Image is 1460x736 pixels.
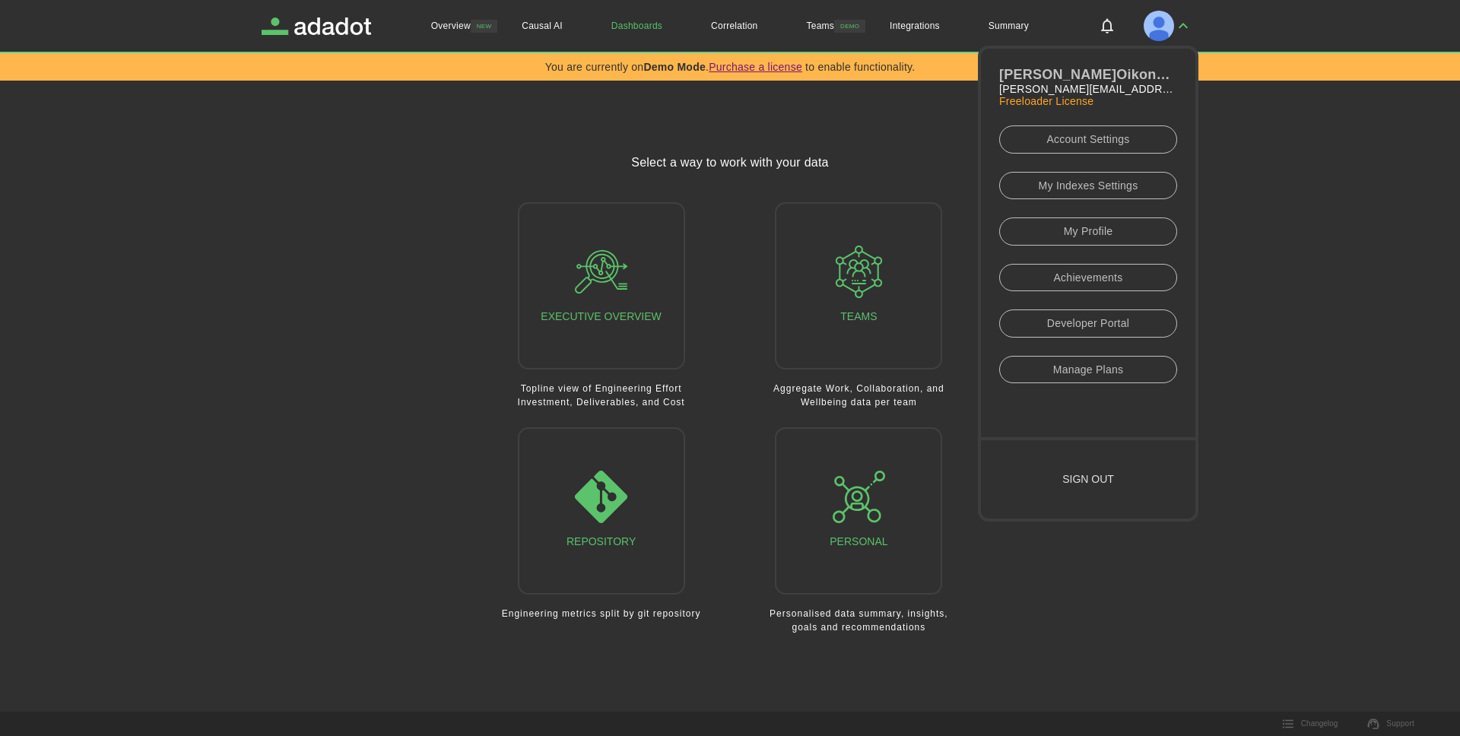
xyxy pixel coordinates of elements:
[1359,712,1423,735] a: Support
[999,217,1177,246] a: My Profile
[757,607,960,634] p: Personalised data summary, insights, goals and recommendations
[643,61,706,73] strong: Demo Mode
[1089,8,1125,44] button: Notifications
[775,202,942,370] button: Teams
[981,440,1195,519] button: Sign out
[567,471,636,551] div: Repository
[999,264,1177,292] a: Achievements
[999,125,1177,154] a: Account Settings
[500,382,703,409] p: Topline view of Engineering Effort Investment, Deliverables, and Cost
[999,83,1177,95] p: [PERSON_NAME][EMAIL_ADDRESS][DOMAIN_NAME]
[999,67,1177,83] p: [PERSON_NAME] Oikonomakos
[518,427,685,595] button: Repository
[999,309,1177,338] a: Developer Portal
[1138,6,1198,46] button: Thomas Oikonomakos
[500,607,703,620] p: Engineering metrics split by git repository
[775,427,942,595] button: Personal
[830,471,887,551] div: Personal
[518,202,685,370] button: Executive Overview
[999,356,1177,384] a: Manage Plans
[262,17,371,35] a: Adadot Homepage
[1274,712,1347,735] button: Changelog
[631,154,829,172] h1: Select a way to work with your data
[1144,11,1174,41] img: Thomas Oikonomakos
[999,172,1177,200] a: My Indexes Settings
[757,382,960,409] p: Aggregate Work, Collaboration, and Wellbeing data per team
[709,61,802,73] a: Purchase a license
[999,95,1177,107] p: Freeloader License
[541,246,661,326] div: Executive Overview
[545,61,916,73] div: You are currently on . to enable functionality.
[833,246,885,326] div: Teams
